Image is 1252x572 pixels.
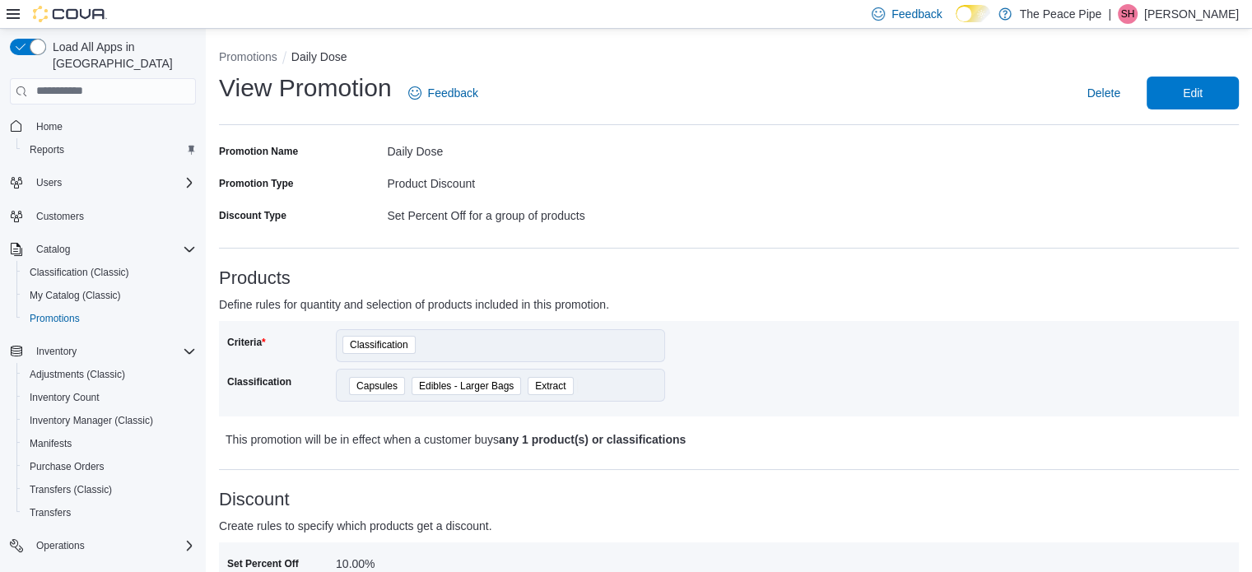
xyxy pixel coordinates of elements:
button: Catalog [30,239,77,259]
span: Edibles - Larger Bags [419,378,514,394]
span: Classification (Classic) [23,263,196,282]
span: Promotions [30,312,80,325]
span: Inventory [30,342,196,361]
button: Users [3,171,202,194]
nav: An example of EuiBreadcrumbs [219,49,1239,68]
a: Transfers [23,503,77,523]
button: Purchase Orders [16,455,202,478]
button: Classification (Classic) [16,261,202,284]
span: Reports [23,140,196,160]
span: Users [36,176,62,189]
h3: Products [219,268,1239,288]
p: [PERSON_NAME] [1144,4,1239,24]
button: Inventory Manager (Classic) [16,409,202,432]
label: Discount Type [219,209,286,222]
span: Classification (Classic) [30,266,129,279]
button: Edit [1147,77,1239,109]
span: Purchase Orders [30,460,105,473]
span: Inventory Count [30,391,100,404]
span: Extract [528,377,573,395]
label: Promotion Type [219,177,293,190]
a: Inventory Manager (Classic) [23,411,160,430]
span: Inventory Manager (Classic) [30,414,153,427]
button: Operations [30,536,91,556]
span: Inventory Count [23,388,196,407]
span: Customers [30,206,196,226]
a: Reports [23,140,71,160]
span: Manifests [30,437,72,450]
input: Dark Mode [956,5,990,22]
span: Catalog [30,239,196,259]
span: Home [36,120,63,133]
span: Operations [36,539,85,552]
button: Adjustments (Classic) [16,363,202,386]
span: Classification [350,337,408,353]
b: any 1 product(s) or classifications [499,433,686,446]
span: SH [1121,4,1135,24]
span: Adjustments (Classic) [30,368,125,381]
a: Inventory Count [23,388,106,407]
span: Classification [342,336,416,354]
button: Catalog [3,238,202,261]
button: Operations [3,534,202,557]
span: Transfers (Classic) [30,483,112,496]
span: Purchase Orders [23,457,196,477]
button: Customers [3,204,202,228]
button: Users [30,173,68,193]
span: Inventory [36,345,77,358]
button: Manifests [16,432,202,455]
div: Sarah Hatch [1118,4,1138,24]
button: Inventory [30,342,83,361]
span: Edibles - Larger Bags [412,377,521,395]
h3: Discount [219,490,1239,509]
span: Transfers (Classic) [23,480,196,500]
p: The Peace Pipe [1020,4,1102,24]
a: Classification (Classic) [23,263,136,282]
button: Daily Dose [291,50,347,63]
div: Product Discount [387,170,728,190]
span: Delete [1087,85,1120,101]
span: Manifests [23,434,196,453]
button: Promotions [219,50,277,63]
button: Inventory Count [16,386,202,409]
span: My Catalog (Classic) [30,289,121,302]
span: Home [30,116,196,137]
button: Inventory [3,340,202,363]
button: Delete [1081,77,1127,109]
p: This promotion will be in effect when a customer buys [226,430,980,449]
a: Purchase Orders [23,457,111,477]
span: Edit [1183,85,1203,101]
span: Capsules [349,377,405,395]
span: Transfers [30,506,71,519]
p: Define rules for quantity and selection of products included in this promotion. [219,295,984,314]
span: Reports [30,143,64,156]
img: Cova [33,6,107,22]
button: Transfers (Classic) [16,478,202,501]
span: Dark Mode [956,22,956,23]
div: Daily Dose [387,138,728,158]
span: Catalog [36,243,70,256]
p: Create rules to specify which products get a discount. [219,516,984,536]
a: Adjustments (Classic) [23,365,132,384]
button: Promotions [16,307,202,330]
h1: View Promotion [219,72,392,105]
button: Home [3,114,202,138]
div: Set Percent Off for a group of products [387,202,728,222]
button: My Catalog (Classic) [16,284,202,307]
span: Transfers [23,503,196,523]
span: Users [30,173,196,193]
label: Set Percent Off [227,557,299,570]
span: Feedback [891,6,942,22]
span: Customers [36,210,84,223]
a: Home [30,117,69,137]
a: Transfers (Classic) [23,480,119,500]
label: Classification [227,375,291,388]
span: Capsules [356,378,398,394]
p: | [1108,4,1111,24]
button: Transfers [16,501,202,524]
a: Manifests [23,434,78,453]
span: Extract [535,378,565,394]
a: Promotions [23,309,86,328]
label: Promotion Name [219,145,298,158]
button: Reports [16,138,202,161]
